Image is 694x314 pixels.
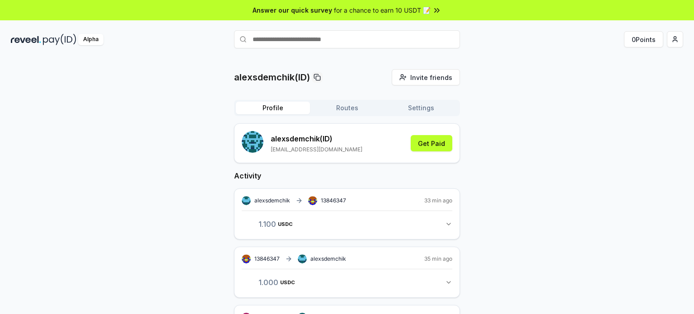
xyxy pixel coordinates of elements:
img: pay_id [43,34,76,45]
span: Answer our quick survey [253,5,332,15]
button: 1.100USDC [242,216,452,232]
button: 0Points [624,31,663,47]
span: 33 min ago [424,197,452,204]
button: Profile [236,102,310,114]
span: 35 min ago [424,255,452,262]
span: alexsdemchik [310,255,346,262]
p: alexsdemchik (ID) [271,133,362,144]
span: USDC [280,280,295,285]
button: 1.000USDC [242,275,452,290]
span: alexsdemchik [254,197,290,204]
button: Settings [384,102,458,114]
button: Get Paid [411,135,452,151]
button: Invite friends [392,69,460,85]
button: Routes [310,102,384,114]
div: Alpha [78,34,103,45]
p: [EMAIL_ADDRESS][DOMAIN_NAME] [271,146,362,153]
img: reveel_dark [11,34,41,45]
span: 13846347 [254,255,280,262]
h2: Activity [234,170,460,181]
span: for a chance to earn 10 USDT 📝 [334,5,431,15]
span: Invite friends [410,73,452,82]
span: 13846347 [321,197,346,204]
p: alexsdemchik(ID) [234,71,310,84]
